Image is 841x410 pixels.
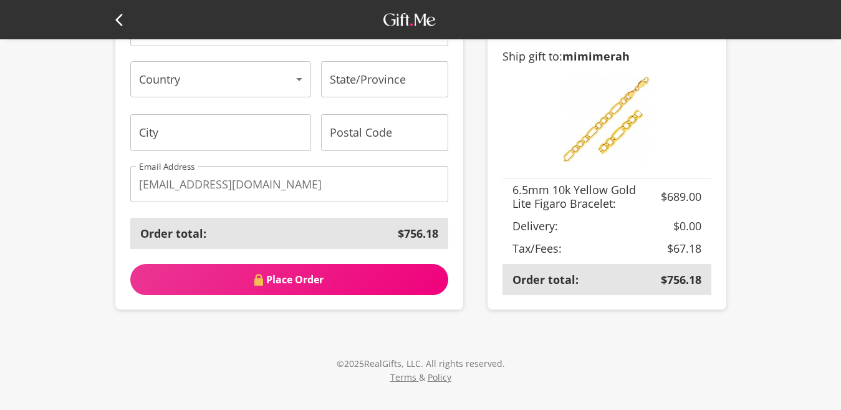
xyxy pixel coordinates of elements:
span: Delivery: [512,218,558,233]
img: 6.5mm 10k Yellow Gold Lite Figaro Bracelet [560,73,653,165]
span: Tax/Fees: [512,241,562,256]
p: $756.18 [398,227,438,240]
img: secure [254,274,263,286]
span: Place Order [130,273,449,286]
button: securePlace Order [130,264,449,295]
b: mimimerah [562,49,630,64]
span: 6.5mm 10k Yellow Gold Lite Figaro Bracelet: [512,182,636,211]
a: Terms [390,371,419,383]
span: $0.00 [673,218,701,233]
img: GiftMe Logo [380,10,439,30]
span: $756.18 [661,272,701,287]
span: $67.18 [667,241,701,256]
p: Order total: [140,227,206,240]
a: Policy [428,371,451,383]
table: customized table [502,178,711,295]
span: Order total: [512,272,579,287]
span: $689.00 [661,189,701,204]
span: Ship gift to: [502,49,630,64]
